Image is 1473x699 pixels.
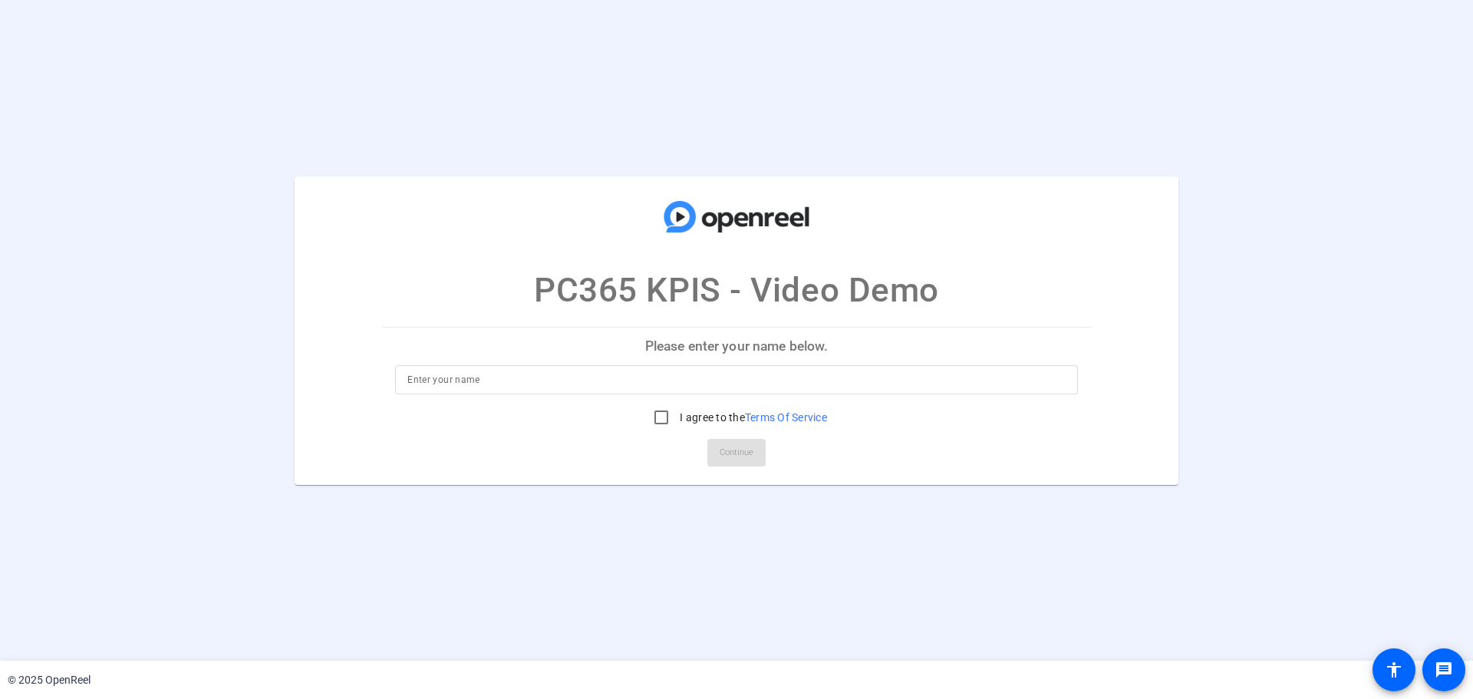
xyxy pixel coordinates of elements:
[407,371,1066,389] input: Enter your name
[745,411,827,424] a: Terms Of Service
[1385,661,1403,679] mat-icon: accessibility
[534,265,939,315] p: PC365 KPIS - Video Demo
[1435,661,1453,679] mat-icon: message
[660,191,813,242] img: company-logo
[8,672,91,688] div: © 2025 OpenReel
[677,410,827,425] label: I agree to the
[383,328,1090,364] p: Please enter your name below.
